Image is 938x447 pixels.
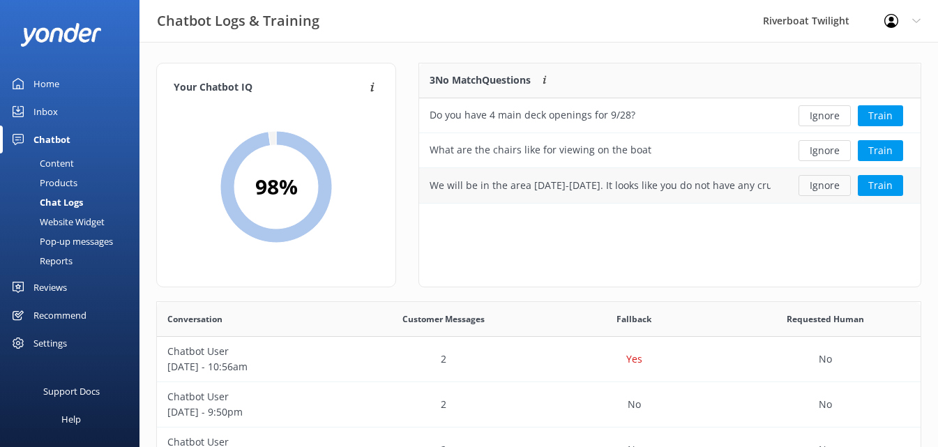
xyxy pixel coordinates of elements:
[8,232,113,251] div: Pop-up messages
[8,173,77,192] div: Products
[167,389,338,404] p: Chatbot User
[419,98,921,133] div: row
[43,377,100,405] div: Support Docs
[430,107,635,123] div: Do you have 4 main deck openings for 9/28?
[33,273,67,301] div: Reviews
[419,133,921,168] div: row
[819,351,832,367] p: No
[33,301,86,329] div: Recommend
[441,351,446,367] p: 2
[430,142,651,158] div: What are the chairs like for viewing on the boat
[33,70,59,98] div: Home
[616,312,651,326] span: Fallback
[787,312,864,326] span: Requested Human
[8,251,73,271] div: Reports
[8,212,105,232] div: Website Widget
[167,344,338,359] p: Chatbot User
[430,73,531,88] p: 3 No Match Questions
[419,168,921,203] div: row
[61,405,81,433] div: Help
[8,212,139,232] a: Website Widget
[174,80,366,96] h4: Your Chatbot IQ
[628,397,641,412] p: No
[819,397,832,412] p: No
[626,351,642,367] p: Yes
[8,192,139,212] a: Chat Logs
[8,192,83,212] div: Chat Logs
[33,329,67,357] div: Settings
[419,98,921,203] div: grid
[430,178,771,193] div: We will be in the area [DATE]-[DATE]. It looks like you do not have any cruises during the week?
[255,170,298,204] h2: 98 %
[33,98,58,126] div: Inbox
[8,232,139,251] a: Pop-up messages
[167,404,338,420] p: [DATE] - 9:50pm
[8,251,139,271] a: Reports
[157,382,921,427] div: row
[21,23,101,46] img: yonder-white-logo.png
[858,175,903,196] button: Train
[799,175,851,196] button: Ignore
[167,312,222,326] span: Conversation
[799,140,851,161] button: Ignore
[157,10,319,32] h3: Chatbot Logs & Training
[8,153,139,173] a: Content
[858,140,903,161] button: Train
[8,153,74,173] div: Content
[858,105,903,126] button: Train
[402,312,485,326] span: Customer Messages
[799,105,851,126] button: Ignore
[167,359,338,374] p: [DATE] - 10:56am
[157,337,921,382] div: row
[33,126,70,153] div: Chatbot
[441,397,446,412] p: 2
[8,173,139,192] a: Products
